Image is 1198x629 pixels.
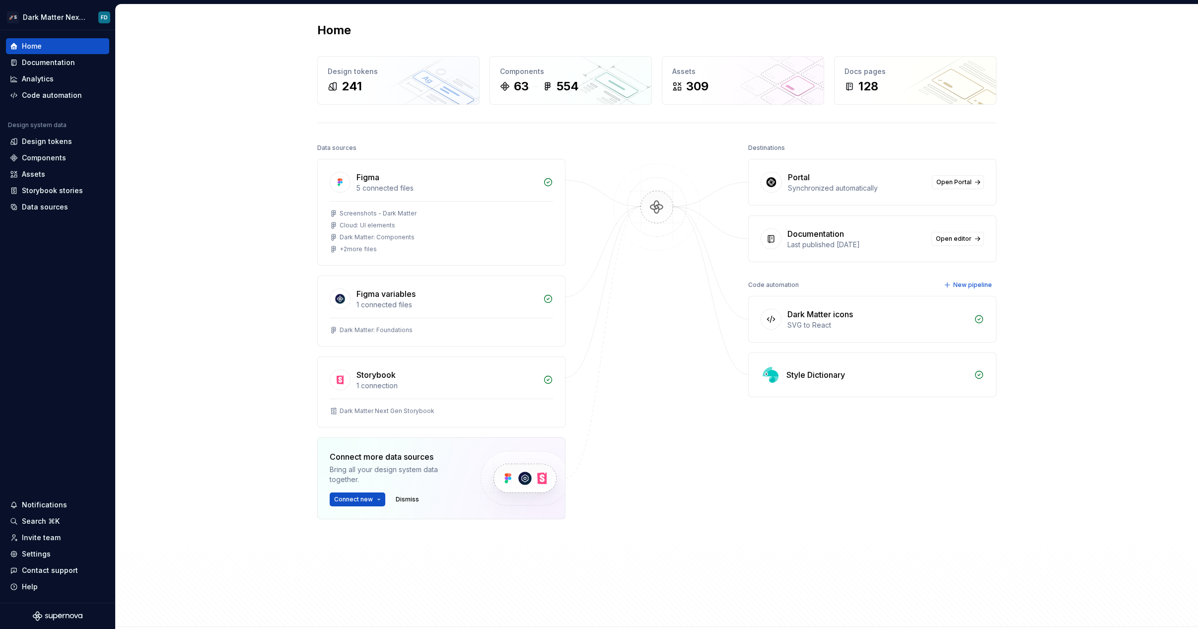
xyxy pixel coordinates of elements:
[858,78,878,94] div: 128
[834,56,996,105] a: Docs pages128
[672,67,814,76] div: Assets
[340,245,377,253] div: + 2 more files
[6,134,109,149] a: Design tokens
[514,78,529,94] div: 63
[787,308,853,320] div: Dark Matter icons
[787,320,968,330] div: SVG to React
[356,381,537,391] div: 1 connection
[6,183,109,199] a: Storybook stories
[317,141,356,155] div: Data sources
[328,67,469,76] div: Design tokens
[7,11,19,23] div: 🚀S
[6,579,109,595] button: Help
[953,281,992,289] span: New pipeline
[22,169,45,179] div: Assets
[787,228,844,240] div: Documentation
[6,497,109,513] button: Notifications
[356,288,416,300] div: Figma variables
[330,465,464,485] div: Bring all your design system data together.
[317,56,480,105] a: Design tokens241
[391,492,423,506] button: Dismiss
[6,71,109,87] a: Analytics
[22,137,72,146] div: Design tokens
[6,513,109,529] button: Search ⌘K
[6,150,109,166] a: Components
[22,202,68,212] div: Data sources
[317,276,565,347] a: Figma variables1 connected filesDark Matter: Foundations
[6,166,109,182] a: Assets
[340,326,413,334] div: Dark Matter: Foundations
[22,549,51,559] div: Settings
[22,516,60,526] div: Search ⌘K
[22,58,75,68] div: Documentation
[6,530,109,546] a: Invite team
[340,407,434,415] div: Dark Matter Next Gen Storybook
[686,78,708,94] div: 309
[6,546,109,562] a: Settings
[356,369,396,381] div: Storybook
[748,141,785,155] div: Destinations
[22,41,42,51] div: Home
[22,533,61,543] div: Invite team
[490,56,652,105] a: Components63554
[662,56,824,105] a: Assets309
[33,611,82,621] svg: Supernova Logo
[356,183,537,193] div: 5 connected files
[22,153,66,163] div: Components
[340,221,395,229] div: Cloud: UI elements
[334,495,373,503] span: Connect new
[6,55,109,70] a: Documentation
[931,232,984,246] a: Open editor
[356,171,379,183] div: Figma
[340,233,415,241] div: Dark Matter: Components
[936,235,972,243] span: Open editor
[22,74,54,84] div: Analytics
[22,500,67,510] div: Notifications
[787,240,925,250] div: Last published [DATE]
[8,121,67,129] div: Design system data
[2,6,113,28] button: 🚀SDark Matter Next GenFD
[330,451,464,463] div: Connect more data sources
[342,78,362,94] div: 241
[356,300,537,310] div: 1 connected files
[6,38,109,54] a: Home
[941,278,996,292] button: New pipeline
[317,22,351,38] h2: Home
[788,171,810,183] div: Portal
[6,87,109,103] a: Code automation
[22,582,38,592] div: Help
[932,175,984,189] a: Open Portal
[317,159,565,266] a: Figma5 connected filesScreenshots - Dark MatterCloud: UI elementsDark Matter: Components+2more files
[936,178,972,186] span: Open Portal
[557,78,579,94] div: 554
[22,90,82,100] div: Code automation
[788,183,926,193] div: Synchronized automatically
[396,495,419,503] span: Dismiss
[22,565,78,575] div: Contact support
[6,562,109,578] button: Contact support
[748,278,799,292] div: Code automation
[23,12,86,22] div: Dark Matter Next Gen
[340,210,417,217] div: Screenshots - Dark Matter
[845,67,986,76] div: Docs pages
[500,67,641,76] div: Components
[786,369,845,381] div: Style Dictionary
[330,492,385,506] button: Connect new
[101,13,108,21] div: FD
[22,186,83,196] div: Storybook stories
[6,199,109,215] a: Data sources
[317,356,565,427] a: Storybook1 connectionDark Matter Next Gen Storybook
